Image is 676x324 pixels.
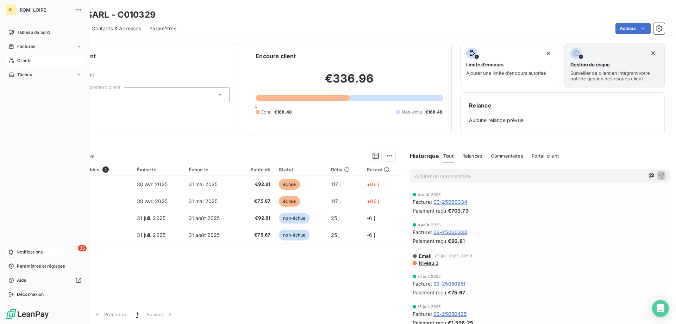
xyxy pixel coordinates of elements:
[136,311,138,318] span: 1
[404,152,439,160] h6: Historique
[433,198,468,206] span: 03-25060334
[564,43,665,88] button: Gestion du risqueSurveiller ce client en intégrant votre outil de gestion des risques client.
[17,72,32,78] span: Tâches
[418,223,441,227] span: 4 août 2025
[261,109,271,115] span: Échu
[137,198,168,204] span: 30 avr. 2025
[241,181,270,188] span: €92.81
[274,109,292,115] span: €168.48
[56,166,129,173] div: Pièces comptables
[149,25,176,32] span: Paramètres
[413,310,432,318] span: Facture :
[279,167,322,172] div: Statut
[279,196,300,207] span: échue
[652,300,669,317] div: Open Intercom Messenger
[132,307,142,322] button: 1
[570,70,659,81] span: Surveiller ce client en intégrant votre outil de gestion des risques client.
[255,103,257,109] span: 0
[367,232,375,238] span: -6 j
[17,249,43,255] span: Notifications
[425,109,443,115] span: €168.48
[89,307,132,322] button: Précédent
[6,55,84,66] a: Clients
[6,261,84,272] a: Paramètres et réglages
[6,275,84,286] a: Aide
[189,198,218,204] span: 31 mai 2025
[256,72,443,93] h2: €336.96
[6,4,17,16] div: RL
[433,310,467,318] span: 03-25050425
[17,277,26,283] span: Aide
[331,215,340,221] span: 25 j
[256,52,296,60] h6: Encours client
[6,69,84,80] a: Tâches
[466,70,546,76] span: Ajouter une limite d’encours autorisé
[17,57,31,64] span: Clients
[142,307,178,322] button: Suivant
[6,27,84,38] a: Tableau de bord
[6,41,84,52] a: Factures
[137,232,165,238] span: 31 juil. 2025
[241,232,270,239] span: €75.67
[331,181,341,187] span: 117 j
[413,237,446,245] span: Paiement reçu
[418,305,441,309] span: 15 juil. 2025
[418,192,441,197] span: 4 août 2025
[413,280,432,287] span: Facture :
[241,198,270,205] span: €75.67
[460,43,561,88] button: Limite d’encoursAjouter une limite d’encours autorisé
[189,167,233,172] div: Échue le
[433,228,468,236] span: 03-25060333
[402,109,422,115] span: Non-échu
[17,291,44,298] span: Déconnexion
[419,253,432,259] span: Email
[448,289,465,296] span: €75.67
[570,62,610,67] span: Gestion du risque
[413,289,446,296] span: Paiement reçu
[532,153,559,159] span: Portail client
[448,237,465,245] span: €92.81
[462,153,482,159] span: Relances
[17,29,50,36] span: Tableau de bord
[279,213,309,224] span: non-échue
[413,207,446,214] span: Paiement reçu
[137,167,180,172] div: Émise le
[62,8,156,21] h3: APMI SARL - C010329
[137,181,168,187] span: 30 avr. 2025
[443,153,454,159] span: Tout
[367,215,375,221] span: -6 j
[17,263,65,269] span: Paramètres et réglages
[413,228,432,236] span: Facture :
[491,153,523,159] span: Commentaires
[615,23,651,34] button: Actions
[367,167,399,172] div: Retard
[189,181,218,187] span: 31 mai 2025
[279,230,309,240] span: non-échue
[6,308,49,320] img: Logo LeanPay
[367,198,379,204] span: +86 j
[413,198,432,206] span: Facture :
[241,167,270,172] div: Solde dû
[241,215,270,222] span: €92.81
[448,207,469,214] span: €703.73
[367,181,379,187] span: +86 j
[20,7,70,13] span: ROMI LOIRE
[92,25,141,32] span: Contacts & Adresses
[279,179,300,190] span: échue
[331,167,359,172] div: Délai
[331,232,340,238] span: 25 j
[43,52,230,60] h6: Informations client
[57,72,230,82] span: Propriétés Client
[189,215,220,221] span: 31 août 2025
[418,274,441,279] span: 15 juil. 2025
[137,215,165,221] span: 31 juil. 2025
[469,117,656,124] span: Aucune relance prévue
[102,166,109,173] span: 4
[189,232,220,238] span: 31 août 2025
[418,260,438,266] span: Niveau 3
[469,101,656,110] h6: Relance
[78,245,87,251] span: 35
[331,198,341,204] span: 117 j
[434,254,472,258] span: 25 juil. 2025, 09:59
[433,280,466,287] span: 03-25050251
